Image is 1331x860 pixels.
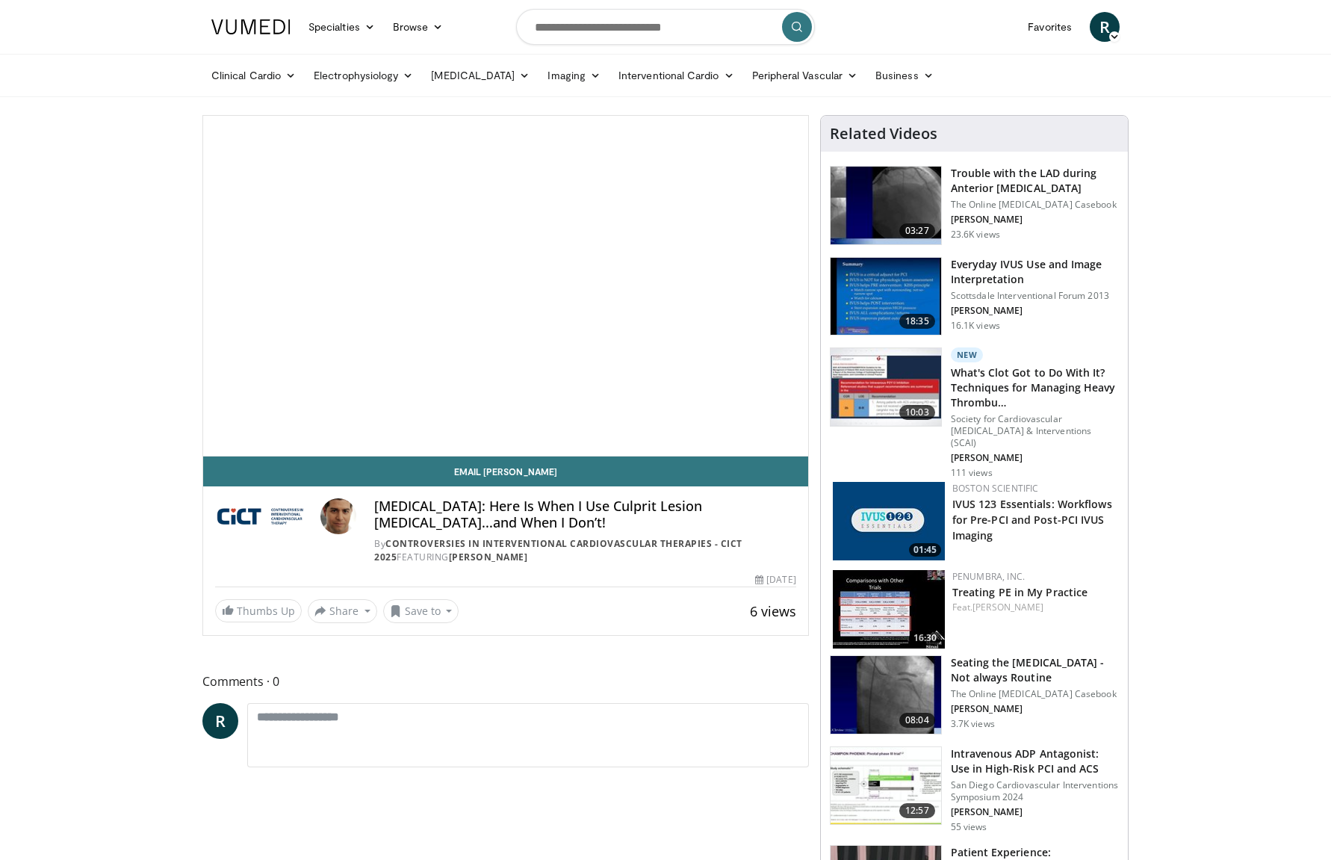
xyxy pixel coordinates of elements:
button: Share [308,599,377,623]
a: Peripheral Vascular [743,61,866,90]
a: Business [866,61,943,90]
img: b9d8130a-0364-40f4-878e-c50c48447fba.150x105_q85_crop-smart_upscale.jpg [833,482,945,560]
span: 03:27 [899,223,935,238]
video-js: Video Player [203,116,808,457]
h4: [MEDICAL_DATA]: Here Is When I Use Culprit Lesion [MEDICAL_DATA]...and When I Don’t! [374,498,795,530]
a: 01:45 [833,482,945,560]
p: San Diego Cardiovascular Interventions Symposium 2024 [951,779,1119,803]
img: kvXIJe8p90rb9svn5hMDoxOmtxO3TYNt.150x105_q85_crop-smart_upscale.jpg [831,656,941,734]
div: By FEATURING [374,537,795,564]
p: [PERSON_NAME] [951,214,1119,226]
span: 10:03 [899,405,935,420]
a: Favorites [1019,12,1081,42]
p: 55 views [951,821,987,833]
img: Avatar [320,498,356,534]
h3: Trouble with the LAD during Anterior [MEDICAL_DATA] [951,166,1119,196]
h4: Related Videos [830,125,937,143]
span: 01:45 [909,543,941,557]
p: The Online [MEDICAL_DATA] Casebook [951,688,1119,700]
p: Scottsdale Interventional Forum 2013 [951,290,1119,302]
p: 111 views [951,467,993,479]
div: [DATE] [755,573,795,587]
a: [MEDICAL_DATA] [422,61,539,90]
p: [PERSON_NAME] [951,305,1119,317]
a: [PERSON_NAME] [449,551,528,563]
img: VuMedi Logo [211,19,291,34]
a: Specialties [300,12,384,42]
a: Browse [384,12,453,42]
button: Save to [383,599,459,623]
img: 4107cd41-8cdc-49ed-8dbe-2d73eda5611e.150x105_q85_crop-smart_upscale.jpg [831,747,941,825]
a: 12:57 Intravenous ADP Antagonist: Use in High-Risk PCI and ACS San Diego Cardiovascular Intervent... [830,746,1119,833]
p: New [951,347,984,362]
a: Email [PERSON_NAME] [203,457,808,486]
span: 12:57 [899,803,935,818]
a: Boston Scientific [952,482,1039,495]
h3: Seating the [MEDICAL_DATA] - Not always Routine [951,655,1119,685]
a: Treating PE in My Practice [952,585,1088,599]
p: [PERSON_NAME] [951,703,1119,715]
a: 08:04 Seating the [MEDICAL_DATA] - Not always Routine The Online [MEDICAL_DATA] Casebook [PERSON_... [830,655,1119,734]
span: 6 views [750,602,796,620]
p: [PERSON_NAME] [951,806,1119,818]
img: 724b9d15-a1e9-416c-b297-d4d87ca26e3d.150x105_q85_crop-smart_upscale.jpg [833,570,945,649]
img: 9bafbb38-b40d-4e9d-b4cb-9682372bf72c.150x105_q85_crop-smart_upscale.jpg [831,348,941,426]
span: 08:04 [899,713,935,728]
a: Penumbra, Inc. [952,570,1025,583]
a: Clinical Cardio [202,61,305,90]
h3: What's Clot Got to Do With It? Techniques for Managing Heavy Thrombu… [951,365,1119,410]
input: Search topics, interventions [516,9,815,45]
a: Electrophysiology [305,61,422,90]
a: 16:30 [833,570,945,649]
p: 23.6K views [951,229,1000,241]
img: dTBemQywLidgNXR34xMDoxOjA4MTsiGN.150x105_q85_crop-smart_upscale.jpg [831,258,941,335]
a: Thumbs Up [215,599,302,622]
a: Controversies in Interventional Cardiovascular Therapies - CICT 2025 [374,537,742,563]
a: 18:35 Everyday IVUS Use and Image Interpretation Scottsdale Interventional Forum 2013 [PERSON_NAM... [830,257,1119,336]
h3: Intravenous ADP Antagonist: Use in High-Risk PCI and ACS [951,746,1119,776]
span: 16:30 [909,631,941,645]
p: Society for Cardiovascular [MEDICAL_DATA] & Interventions (SCAI) [951,413,1119,449]
a: Interventional Cardio [609,61,743,90]
div: Feat. [952,601,1116,614]
a: [PERSON_NAME] [972,601,1043,613]
a: Imaging [539,61,609,90]
p: 16.1K views [951,320,1000,332]
a: 10:03 New What's Clot Got to Do With It? Techniques for Managing Heavy Thrombu… Society for Cardi... [830,347,1119,479]
img: Controversies in Interventional Cardiovascular Therapies - CICT 2025 [215,498,314,534]
p: [PERSON_NAME] [951,452,1119,464]
a: R [202,703,238,739]
span: Comments 0 [202,672,809,691]
a: R [1090,12,1120,42]
h3: Everyday IVUS Use and Image Interpretation [951,257,1119,287]
a: IVUS 123 Essentials: Workflows for Pre-PCI and Post-PCI IVUS Imaging [952,497,1112,542]
img: ABqa63mjaT9QMpl35hMDoxOmtxO3TYNt_2.150x105_q85_crop-smart_upscale.jpg [831,167,941,244]
span: 18:35 [899,314,935,329]
p: The Online [MEDICAL_DATA] Casebook [951,199,1119,211]
p: 3.7K views [951,718,995,730]
a: 03:27 Trouble with the LAD during Anterior [MEDICAL_DATA] The Online [MEDICAL_DATA] Casebook [PER... [830,166,1119,245]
